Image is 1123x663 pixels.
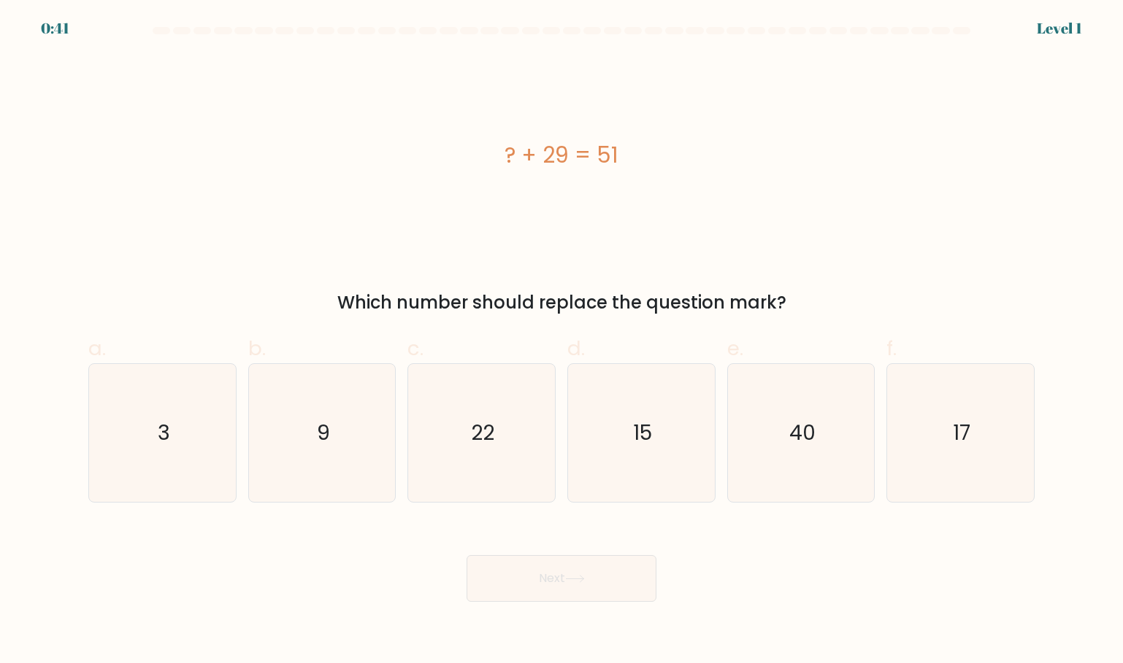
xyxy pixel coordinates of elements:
text: 17 [953,418,970,447]
button: Next [467,555,656,602]
span: a. [88,334,106,362]
text: 9 [317,418,330,447]
div: Level 1 [1037,18,1082,39]
span: d. [567,334,585,362]
span: f. [886,334,897,362]
text: 22 [472,418,495,447]
text: 15 [633,418,652,447]
div: ? + 29 = 51 [88,139,1035,171]
span: c. [407,334,423,362]
div: 0:41 [41,18,69,39]
span: e. [727,334,743,362]
text: 3 [158,418,170,447]
text: 40 [789,418,816,447]
span: b. [248,334,266,362]
div: Which number should replace the question mark? [97,290,1026,316]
